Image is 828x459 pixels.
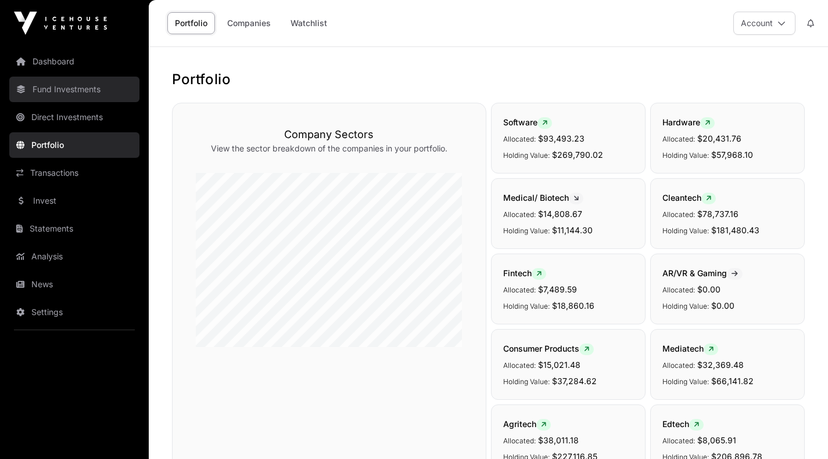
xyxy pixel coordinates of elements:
[14,12,107,35] img: Icehouse Ventures Logo
[503,419,551,429] span: Agritech
[503,193,583,203] span: Medical/ Biotech
[552,150,603,160] span: $269,790.02
[662,151,709,160] span: Holding Value:
[662,361,695,370] span: Allocated:
[503,377,550,386] span: Holding Value:
[662,193,716,203] span: Cleantech
[503,302,550,310] span: Holding Value:
[552,376,597,386] span: $37,284.62
[662,117,715,127] span: Hardware
[172,70,805,89] h1: Portfolio
[711,376,754,386] span: $66,141.82
[538,133,585,143] span: $93,493.23
[167,12,215,34] a: Portfolio
[538,360,580,370] span: $15,021.48
[9,160,139,186] a: Transactions
[538,284,577,294] span: $7,489.59
[662,268,743,278] span: AR/VR & Gaming
[662,135,695,143] span: Allocated:
[9,188,139,214] a: Invest
[711,225,759,235] span: $181,480.43
[538,435,579,445] span: $38,011.18
[9,272,139,297] a: News
[9,49,139,74] a: Dashboard
[196,127,463,143] h3: Company Sectors
[9,77,139,102] a: Fund Investments
[711,301,734,310] span: $0.00
[283,12,335,34] a: Watchlist
[9,132,139,158] a: Portfolio
[9,244,139,269] a: Analysis
[662,419,704,429] span: Edtech
[9,216,139,241] a: Statements
[503,268,546,278] span: Fintech
[503,117,552,127] span: Software
[697,209,739,219] span: $78,737.16
[220,12,278,34] a: Companies
[552,301,594,310] span: $18,860.16
[503,285,536,294] span: Allocated:
[503,344,594,353] span: Consumer Products
[503,436,536,445] span: Allocated:
[697,360,744,370] span: $32,369.48
[770,403,828,459] iframe: Chat Widget
[538,209,582,219] span: $14,808.67
[662,210,695,219] span: Allocated:
[503,210,536,219] span: Allocated:
[662,226,709,235] span: Holding Value:
[503,135,536,143] span: Allocated:
[503,151,550,160] span: Holding Value:
[662,285,695,294] span: Allocated:
[662,344,718,353] span: Mediatech
[697,284,721,294] span: $0.00
[662,377,709,386] span: Holding Value:
[697,133,741,143] span: $20,431.76
[733,12,795,35] button: Account
[196,143,463,154] p: View the sector breakdown of the companies in your portfolio.
[552,225,593,235] span: $11,144.30
[711,150,753,160] span: $57,968.10
[697,435,736,445] span: $8,065.91
[662,302,709,310] span: Holding Value:
[662,436,695,445] span: Allocated:
[503,361,536,370] span: Allocated:
[9,104,139,130] a: Direct Investments
[503,226,550,235] span: Holding Value:
[9,299,139,325] a: Settings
